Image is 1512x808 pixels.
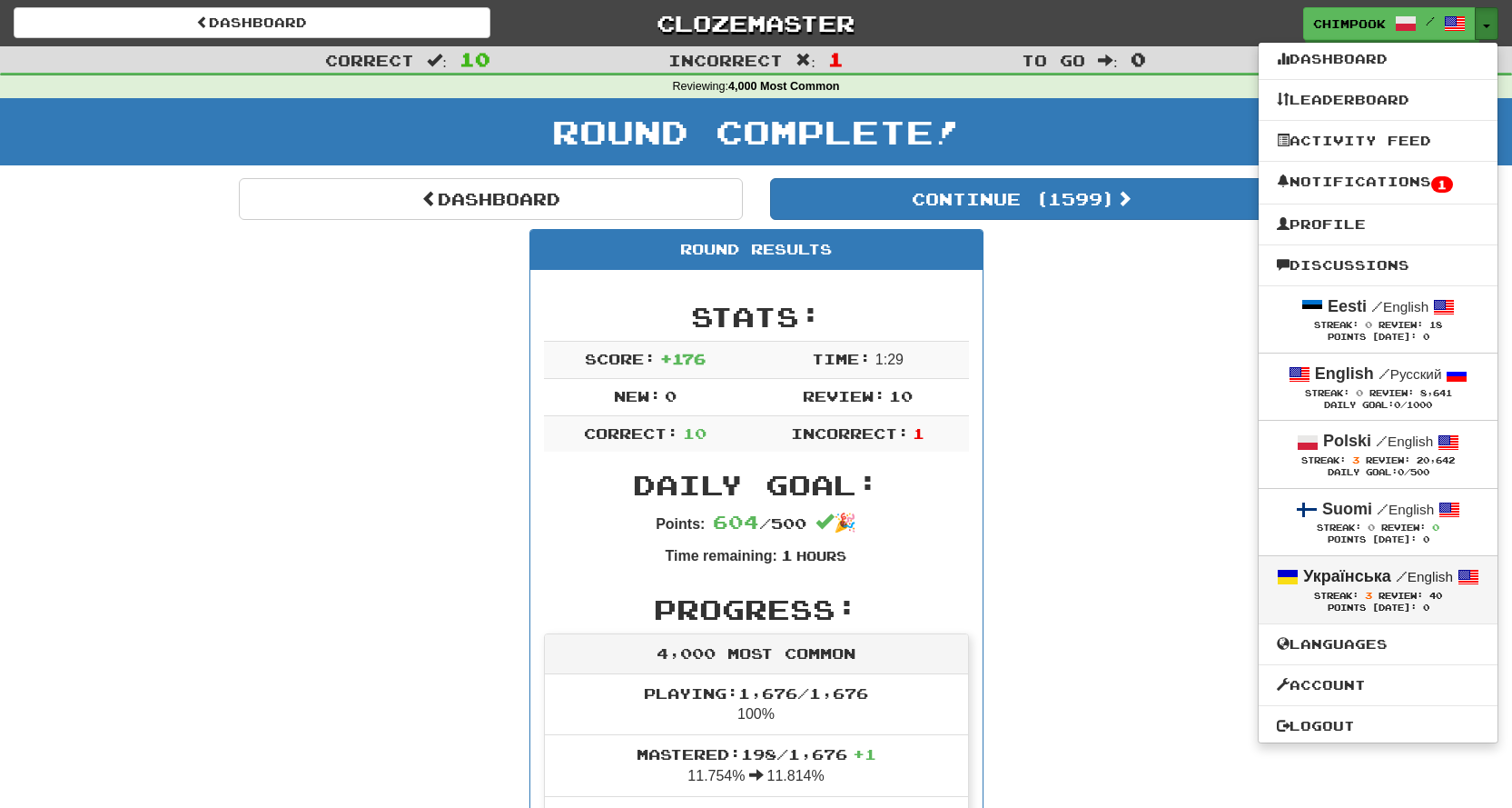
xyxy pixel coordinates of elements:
[1303,7,1476,40] a: chimpook /
[770,178,1274,220] button: Continue (1599)
[1259,170,1497,195] a: Notifications1
[544,302,969,332] h2: Stats:
[1420,388,1452,398] span: 8,641
[1398,467,1404,477] span: 0
[796,548,846,564] small: Hours
[1259,673,1497,697] a: Account
[1277,332,1479,344] div: Points [DATE]: 0
[460,48,490,70] span: 10
[1259,354,1497,420] a: English /Русский Streak: 0 Review: 8,641 Daily Goal:0/1000
[1356,387,1363,398] span: 0
[666,548,777,564] strong: Time remaining:
[614,387,661,404] span: New:
[796,53,815,68] span: :
[1317,523,1361,533] span: Streak:
[889,387,913,404] span: 10
[803,387,885,404] span: Review:
[1368,522,1375,533] span: 0
[1352,454,1359,465] span: 3
[1381,523,1426,533] span: Review:
[668,51,783,69] span: Incorrect
[1259,254,1497,277] a: Discussions
[1259,129,1497,153] a: Activity Feed
[544,594,969,624] h2: Progress:
[1259,714,1497,738] a: Logout
[1131,48,1146,70] span: 0
[1277,400,1479,412] div: Daily Goal: /1000
[530,230,983,270] div: Round Results
[637,745,876,763] span: Mastered: 198 / 1,676
[1323,432,1371,450] strong: Polski
[781,546,793,564] span: 1
[1259,633,1497,656] a: Languages
[1277,603,1479,614] div: Points [DATE]: 0
[913,424,924,442] span: 1
[1328,297,1367,315] strong: Eesti
[728,80,839,93] strong: 4,000 Most Common
[1322,500,1372,518] strong: Suomi
[1377,502,1434,517] small: English
[1277,534,1479,546] div: Points [DATE]: 0
[1022,51,1085,69] span: To go
[828,48,844,70] span: 1
[1259,286,1497,353] a: Eesti /English Streak: 0 Review: 18 Points [DATE]: 0
[1396,568,1408,584] span: /
[644,684,868,702] span: Playing: 1,676 / 1,676
[683,424,707,442] span: 10
[1376,434,1433,449] small: English
[427,53,447,68] span: :
[1315,364,1374,383] strong: English
[1371,299,1428,314] small: English
[1314,591,1359,601] span: Streak:
[1259,556,1497,623] a: Українська /English Streak: 3 Review: 40 Points [DATE]: 0
[1379,366,1442,382] small: Русский
[585,350,656,367] span: Score:
[665,387,677,404] span: 0
[325,51,414,69] span: Correct
[1365,319,1372,330] span: 0
[1366,455,1410,465] span: Review:
[1369,388,1414,398] span: Review:
[239,178,743,220] a: Dashboard
[1396,569,1453,584] small: English
[815,513,856,533] span: 🎉
[1277,467,1479,479] div: Daily Goal: /500
[1371,298,1383,314] span: /
[1259,489,1497,555] a: Suomi /English Streak: 0 Review: 0 Points [DATE]: 0
[1301,455,1346,465] span: Streak:
[1432,522,1439,533] span: 0
[1259,421,1497,487] a: Polski /English Streak: 3 Review: 20,642 Daily Goal:0/500
[875,352,904,367] span: 1 : 29
[518,7,994,39] a: Clozemaster
[1305,388,1349,398] span: Streak:
[1314,320,1359,330] span: Streak:
[1303,567,1391,585] strong: Українська
[1365,590,1372,601] span: 3
[1259,213,1497,236] a: Profile
[660,350,706,367] span: + 176
[791,424,909,442] span: Incorrect:
[1394,400,1400,410] span: 0
[1376,433,1388,449] span: /
[1431,176,1453,193] span: 1
[1379,320,1423,330] span: Review:
[1098,53,1118,68] span: :
[853,745,876,763] span: + 1
[545,674,968,736] li: 100%
[545,634,968,674] div: 4,000 Most Common
[1379,591,1423,601] span: Review:
[1313,15,1386,32] span: chimpook
[1259,88,1497,112] a: Leaderboard
[1429,320,1442,330] span: 18
[14,7,490,38] a: Dashboard
[1377,501,1388,517] span: /
[713,511,759,533] span: 604
[1426,15,1435,27] span: /
[656,516,705,532] strong: Points:
[545,734,968,797] li: 11.754% 11.814%
[812,350,871,367] span: Time:
[713,514,806,532] span: / 500
[1259,47,1497,71] a: Dashboard
[584,424,678,442] span: Correct:
[544,470,969,500] h2: Daily Goal:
